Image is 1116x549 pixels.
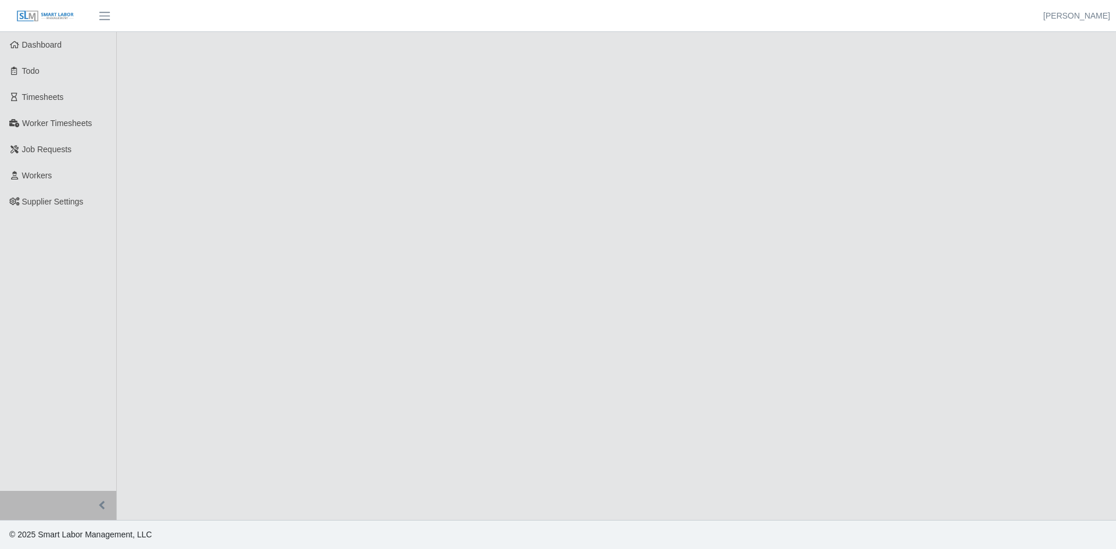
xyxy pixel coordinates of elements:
[22,92,64,102] span: Timesheets
[9,530,152,539] span: © 2025 Smart Labor Management, LLC
[22,197,84,206] span: Supplier Settings
[22,145,72,154] span: Job Requests
[22,171,52,180] span: Workers
[22,40,62,49] span: Dashboard
[16,10,74,23] img: SLM Logo
[1043,10,1110,22] a: [PERSON_NAME]
[22,119,92,128] span: Worker Timesheets
[22,66,40,76] span: Todo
